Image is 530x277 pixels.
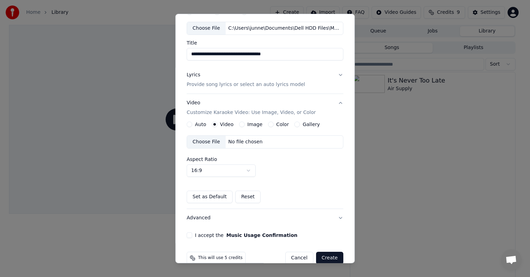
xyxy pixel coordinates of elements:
[276,122,289,127] label: Color
[226,138,265,145] div: No file chosen
[195,10,209,15] label: Audio
[187,40,343,45] label: Title
[316,252,343,264] button: Create
[187,136,226,148] div: Choose File
[187,209,343,227] button: Advanced
[235,191,261,203] button: Reset
[226,233,297,238] button: I accept the
[247,122,263,127] label: Image
[198,255,243,261] span: This will use 5 credits
[187,81,305,88] p: Provide song lyrics or select an auto lyrics model
[223,10,236,15] label: Video
[187,109,316,116] p: Customize Karaoke Video: Use Image, Video, or Color
[187,66,343,94] button: LyricsProvide song lyrics or select an auto lyrics model
[195,233,297,238] label: I accept the
[303,122,320,127] label: Gallery
[187,191,233,203] button: Set as Default
[220,122,234,127] label: Video
[250,10,259,15] label: URL
[187,99,316,116] div: Video
[187,122,343,209] div: VideoCustomize Karaoke Video: Use Image, Video, or Color
[187,71,200,78] div: Lyrics
[226,25,343,32] div: C:\Users\junne\Documents\Dell HDD Files\Music\MP3\Air Supply - Someone Who Believes In You.mp3
[285,252,313,264] button: Cancel
[187,22,226,35] div: Choose File
[195,122,206,127] label: Auto
[187,94,343,122] button: VideoCustomize Karaoke Video: Use Image, Video, or Color
[187,157,343,162] label: Aspect Ratio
